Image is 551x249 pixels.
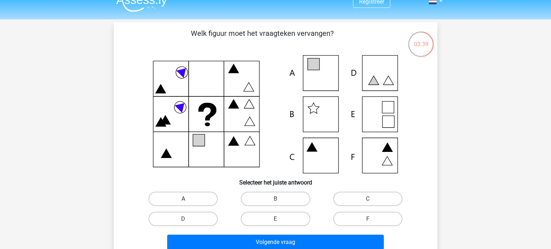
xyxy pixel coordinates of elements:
p: Welk figuur moet het vraagteken vervangen? [125,28,399,49]
label: D [149,212,218,226]
h6: Selecteer het juiste antwoord [125,173,426,186]
div: 03:39 [408,31,434,49]
label: F [333,212,402,226]
label: B [241,192,310,206]
label: E [241,212,310,226]
label: A [149,192,218,206]
label: C [333,192,402,206]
